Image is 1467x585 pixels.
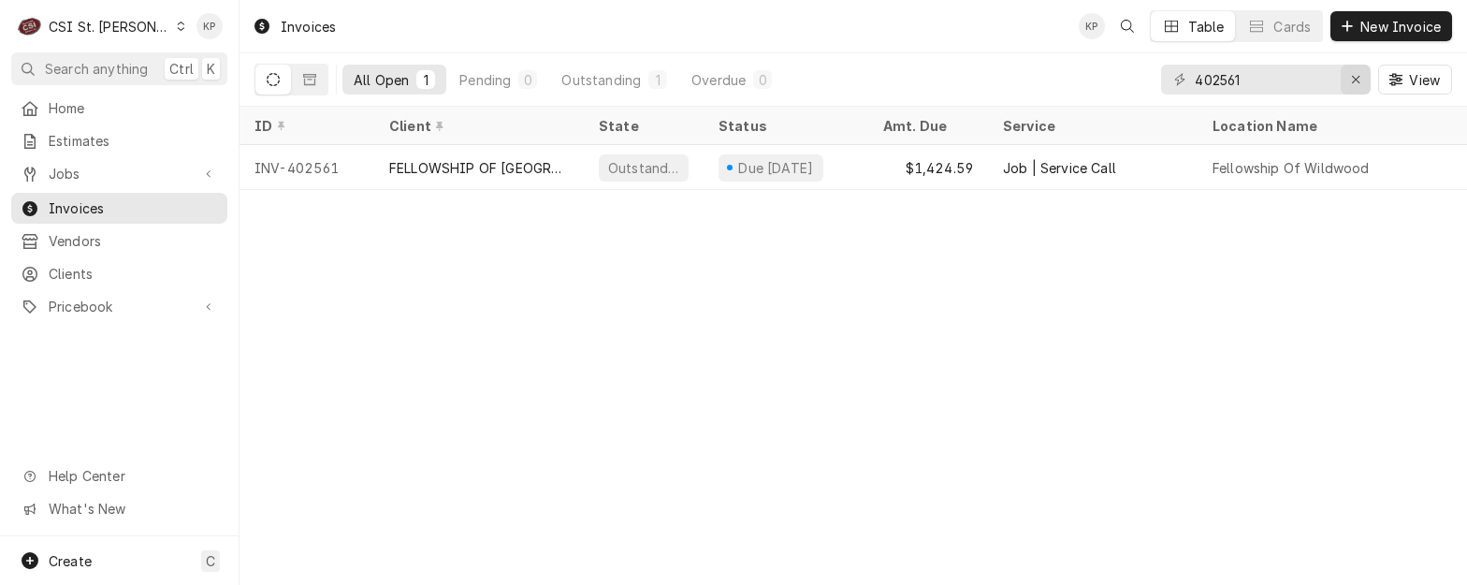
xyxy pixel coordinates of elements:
[1195,65,1335,95] input: Keyword search
[49,164,190,183] span: Jobs
[1079,13,1105,39] div: KP
[196,13,223,39] div: KP
[719,116,850,136] div: Status
[736,158,816,178] div: Due [DATE]
[599,116,689,136] div: State
[11,493,227,524] a: Go to What's New
[1405,70,1444,90] span: View
[206,551,215,571] span: C
[17,13,43,39] div: CSI St. Louis's Avatar
[389,158,569,178] div: FELLOWSHIP OF [GEOGRAPHIC_DATA]
[691,70,746,90] div: Overdue
[522,70,533,90] div: 0
[11,125,227,156] a: Estimates
[49,264,218,284] span: Clients
[49,231,218,251] span: Vendors
[561,70,641,90] div: Outstanding
[354,70,409,90] div: All Open
[49,297,190,316] span: Pricebook
[1213,116,1448,136] div: Location Name
[1378,65,1452,95] button: View
[757,70,768,90] div: 0
[11,52,227,85] button: Search anythingCtrlK
[606,158,681,178] div: Outstanding
[169,59,194,79] span: Ctrl
[1003,116,1179,136] div: Service
[11,258,227,289] a: Clients
[17,13,43,39] div: C
[459,70,511,90] div: Pending
[240,145,374,190] div: INV-402561
[1273,17,1311,37] div: Cards
[11,158,227,189] a: Go to Jobs
[1330,11,1452,41] button: New Invoice
[49,131,218,151] span: Estimates
[1188,17,1225,37] div: Table
[11,291,227,322] a: Go to Pricebook
[49,98,218,118] span: Home
[389,116,565,136] div: Client
[652,70,663,90] div: 1
[1213,158,1370,178] div: Fellowship Of Wildwood
[1003,158,1116,178] div: Job | Service Call
[49,553,92,569] span: Create
[1112,11,1142,41] button: Open search
[254,116,356,136] div: ID
[883,116,969,136] div: Amt. Due
[49,499,216,519] span: What's New
[196,13,223,39] div: Kym Parson's Avatar
[11,93,227,124] a: Home
[868,145,988,190] div: $1,424.59
[49,198,218,218] span: Invoices
[11,193,227,224] a: Invoices
[49,466,216,486] span: Help Center
[11,461,227,491] a: Go to Help Center
[45,59,148,79] span: Search anything
[207,59,215,79] span: K
[11,226,227,256] a: Vendors
[1341,65,1371,95] button: Erase input
[49,17,170,37] div: CSI St. [PERSON_NAME]
[1357,17,1445,37] span: New Invoice
[420,70,431,90] div: 1
[1079,13,1105,39] div: Kym Parson's Avatar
